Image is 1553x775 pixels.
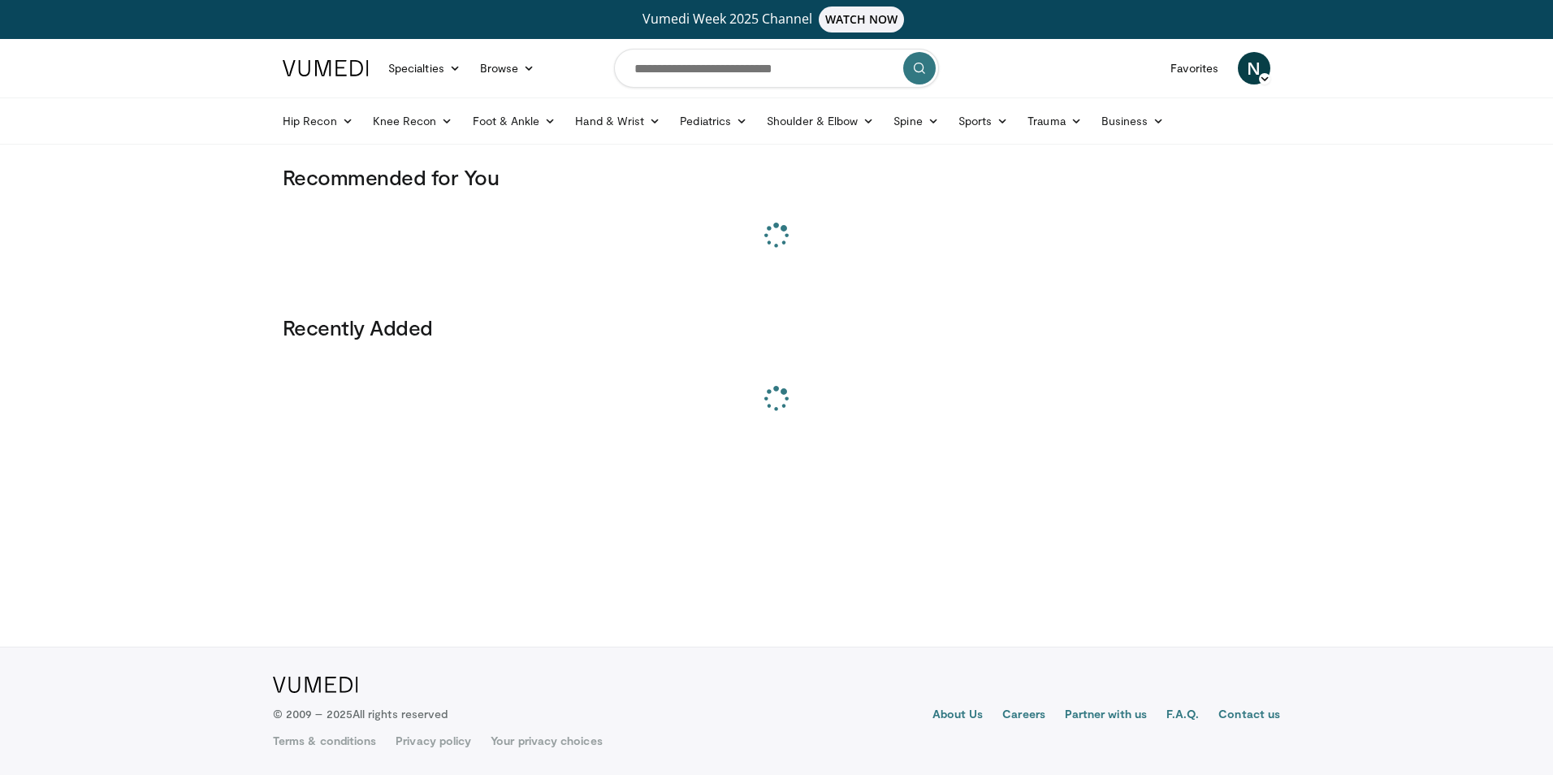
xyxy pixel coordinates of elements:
h3: Recently Added [283,314,1270,340]
a: Careers [1002,706,1045,725]
a: Knee Recon [363,105,463,137]
a: Contact us [1218,706,1280,725]
p: © 2009 – 2025 [273,706,448,722]
span: WATCH NOW [819,6,905,32]
a: Partner with us [1065,706,1147,725]
a: Spine [884,105,948,137]
span: All rights reserved [353,707,448,721]
a: Vumedi Week 2025 ChannelWATCH NOW [285,6,1268,32]
a: Browse [470,52,545,84]
a: Your privacy choices [491,733,602,749]
a: Business [1092,105,1174,137]
img: VuMedi Logo [283,60,369,76]
a: Hip Recon [273,105,363,137]
a: Shoulder & Elbow [757,105,884,137]
input: Search topics, interventions [614,49,939,88]
a: Pediatrics [670,105,757,137]
a: Favorites [1161,52,1228,84]
a: Privacy policy [396,733,471,749]
a: F.A.Q. [1166,706,1199,725]
a: Trauma [1018,105,1092,137]
a: Specialties [379,52,470,84]
a: Foot & Ankle [463,105,566,137]
h3: Recommended for You [283,164,1270,190]
a: About Us [932,706,984,725]
img: VuMedi Logo [273,677,358,693]
a: Terms & conditions [273,733,376,749]
a: N [1238,52,1270,84]
a: Sports [949,105,1019,137]
a: Hand & Wrist [565,105,670,137]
